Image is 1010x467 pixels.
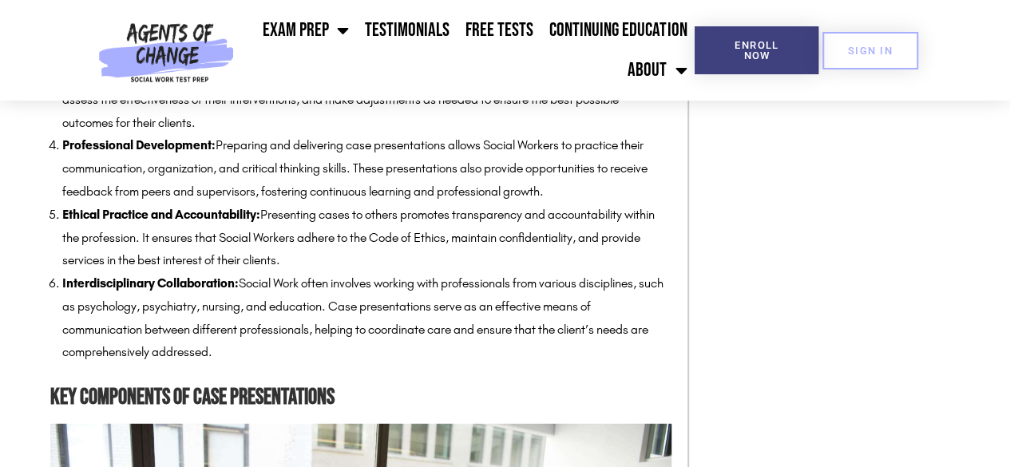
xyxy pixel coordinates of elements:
span: SIGN IN [848,46,893,56]
strong: Interdisciplinary Collaboration: [62,275,239,291]
li: Presenting cases to others promotes transparency and accountability within the profession. It ens... [62,204,671,272]
a: Testimonials [357,10,457,50]
h2: Key Components of Case Presentations [50,380,671,416]
a: Free Tests [457,10,541,50]
strong: Ethical Practice and Accountability: [62,207,260,222]
a: Enroll Now [695,26,818,74]
nav: Menu [240,10,695,90]
strong: Professional Development: [62,137,216,152]
a: SIGN IN [822,32,918,69]
a: Exam Prep [255,10,357,50]
li: Preparing and delivering case presentations allows Social Workers to practice their communication... [62,134,671,203]
a: Continuing Education [541,10,695,50]
a: About [620,50,695,90]
span: Enroll Now [720,40,793,61]
li: Social Work often involves working with professionals from various disciplines, such as psycholog... [62,272,671,364]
